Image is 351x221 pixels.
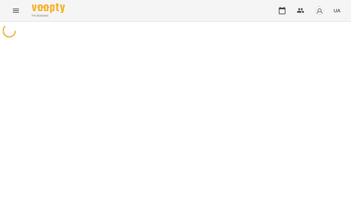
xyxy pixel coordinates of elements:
[331,4,343,17] button: UA
[315,6,324,15] img: avatar_s.png
[32,3,65,13] img: Voopty Logo
[333,7,340,14] span: UA
[8,3,24,19] button: Menu
[32,14,65,18] span: For Business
